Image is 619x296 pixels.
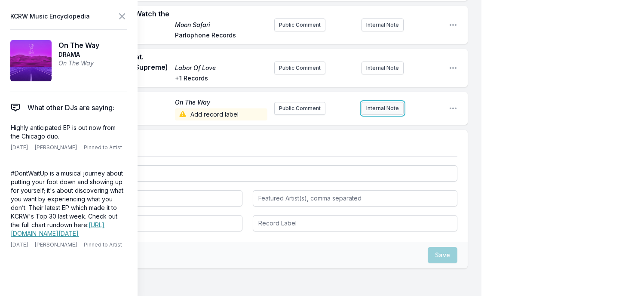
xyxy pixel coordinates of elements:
[253,215,457,231] input: Record Label
[11,169,123,238] p: #DontWaitUp is a musical journey about putting your foot down and showing up for yourself; it's a...
[11,123,123,141] p: Highly anticipated EP is out now from the Chicago duo.
[274,62,325,74] button: Public Comment
[10,40,52,81] img: On The Way
[58,50,99,59] span: DRAMA
[58,40,99,50] span: On The Way
[38,165,457,182] input: Track Title
[449,104,457,113] button: Open playlist item options
[362,18,404,31] button: Internal Note
[84,241,122,248] span: Pinned to Artist
[10,10,90,22] span: KCRW Music Encyclopedia
[274,102,325,115] button: Public Comment
[11,241,28,248] span: [DATE]
[28,102,114,113] span: What other DJs are saying:
[11,144,28,151] span: [DATE]
[449,64,457,72] button: Open playlist item options
[274,18,325,31] button: Public Comment
[175,21,267,29] span: Moon Safari
[175,64,267,72] span: Labor Of Love
[175,108,267,120] span: Add record label
[175,98,267,107] span: On The Way
[449,21,457,29] button: Open playlist item options
[362,102,404,115] button: Internal Note
[428,247,457,263] button: Save
[38,190,242,207] input: Artist
[84,144,122,151] span: Pinned to Artist
[362,62,404,74] button: Internal Note
[58,59,99,68] span: On The Way
[175,74,267,84] span: +1 Records
[38,215,242,231] input: Album Title
[253,190,457,207] input: Featured Artist(s), comma separated
[35,144,77,151] span: [PERSON_NAME]
[35,241,77,248] span: [PERSON_NAME]
[175,31,267,41] span: Parlophone Records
